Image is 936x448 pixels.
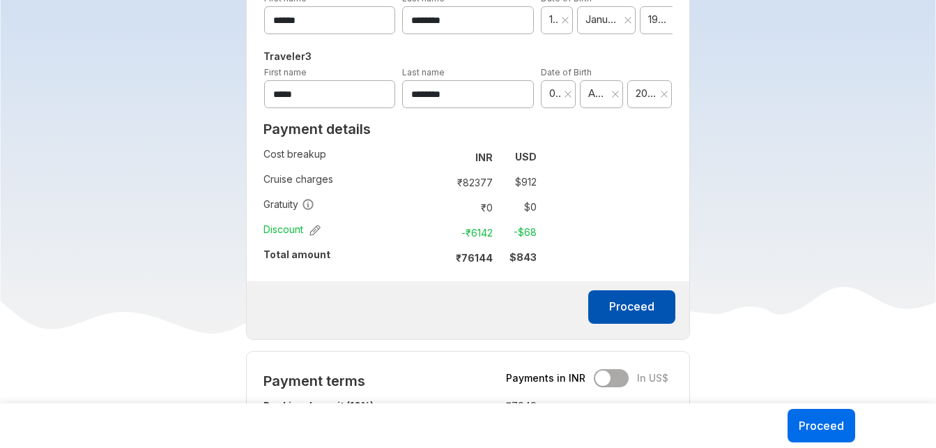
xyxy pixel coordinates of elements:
td: -$ 68 [498,223,537,242]
svg: close [611,90,620,98]
td: : [434,195,440,220]
button: Proceed [588,290,675,324]
td: Cost breakup [263,144,434,170]
svg: close [564,90,572,98]
strong: $ 843 [509,251,537,263]
span: Payments in INR [506,371,585,385]
span: Discount [263,223,321,237]
label: Date of Birth [541,67,592,77]
td: : [434,170,440,195]
td: ₹ 0 [440,197,498,217]
button: Clear [561,13,569,27]
span: In US$ [637,371,668,385]
td: : [434,245,440,270]
button: Clear [660,87,668,101]
strong: ₹ 76144 [456,252,493,264]
td: : [434,144,440,170]
strong: Total amount [263,248,330,260]
td: $ 912 [498,172,537,192]
svg: close [673,16,681,24]
svg: close [624,16,632,24]
label: Last name [402,67,445,77]
h2: Payment details [263,121,537,137]
button: Proceed [788,409,855,442]
button: Clear [624,13,632,27]
svg: close [660,90,668,98]
button: Clear [564,87,572,101]
h5: Traveler 3 [261,48,676,65]
td: : [447,396,454,432]
span: 2013 [636,87,656,100]
td: $ 0 [498,197,537,217]
td: Cruise charges [263,170,434,195]
td: : [434,220,440,245]
svg: close [561,16,569,24]
td: -₹ 6142 [440,223,498,242]
strong: Booking deposit (10%) [263,400,374,412]
button: Clear [673,13,681,27]
button: Clear [611,87,620,101]
label: First name [264,67,307,77]
strong: USD [515,151,537,163]
td: ₹ 82377 [440,172,498,192]
td: ₹ 7949 [454,396,537,432]
span: 19 [549,13,558,27]
strong: INR [475,151,493,163]
span: 1976 [648,13,668,27]
span: Gratuity [263,197,314,211]
h2: Payment terms [263,373,537,389]
span: 09 [549,87,560,100]
span: April [588,87,607,100]
span: January [585,13,618,27]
